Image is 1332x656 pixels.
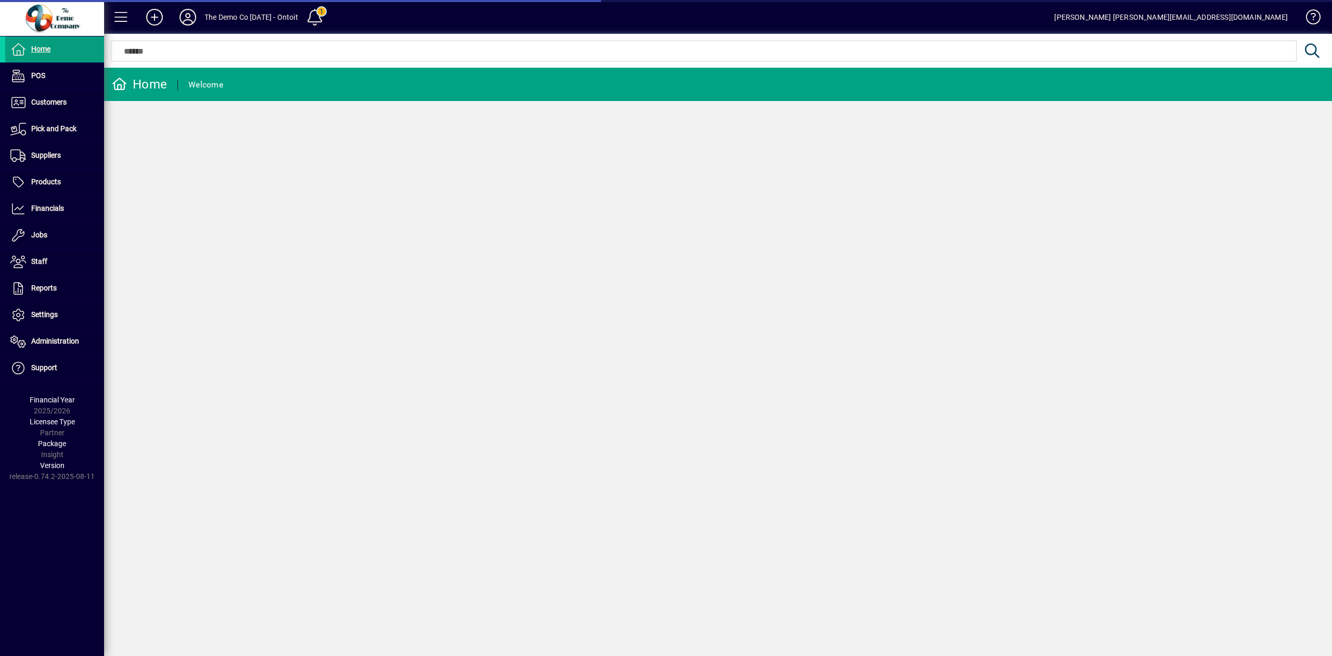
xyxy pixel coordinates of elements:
[31,45,50,53] span: Home
[31,71,45,80] span: POS
[31,204,64,212] span: Financials
[5,196,104,222] a: Financials
[5,355,104,381] a: Support
[171,8,204,27] button: Profile
[5,90,104,116] a: Customers
[188,77,223,93] div: Welcome
[204,9,298,26] div: The Demo Co [DATE] - Ontoit
[5,222,104,248] a: Jobs
[5,169,104,195] a: Products
[31,284,57,292] span: Reports
[31,151,61,159] span: Suppliers
[5,302,104,328] a: Settings
[31,231,47,239] span: Jobs
[5,275,104,301] a: Reports
[1298,2,1319,36] a: Knowledge Base
[5,329,104,355] a: Administration
[5,143,104,169] a: Suppliers
[30,418,75,426] span: Licensee Type
[31,124,76,133] span: Pick and Pack
[30,396,75,404] span: Financial Year
[138,8,171,27] button: Add
[5,63,104,89] a: POS
[31,98,67,106] span: Customers
[31,257,47,266] span: Staff
[5,116,104,142] a: Pick and Pack
[31,310,58,319] span: Settings
[31,337,79,345] span: Administration
[1054,9,1288,26] div: [PERSON_NAME] [PERSON_NAME][EMAIL_ADDRESS][DOMAIN_NAME]
[112,76,167,93] div: Home
[5,249,104,275] a: Staff
[31,363,57,372] span: Support
[31,178,61,186] span: Products
[38,439,66,448] span: Package
[40,461,65,470] span: Version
